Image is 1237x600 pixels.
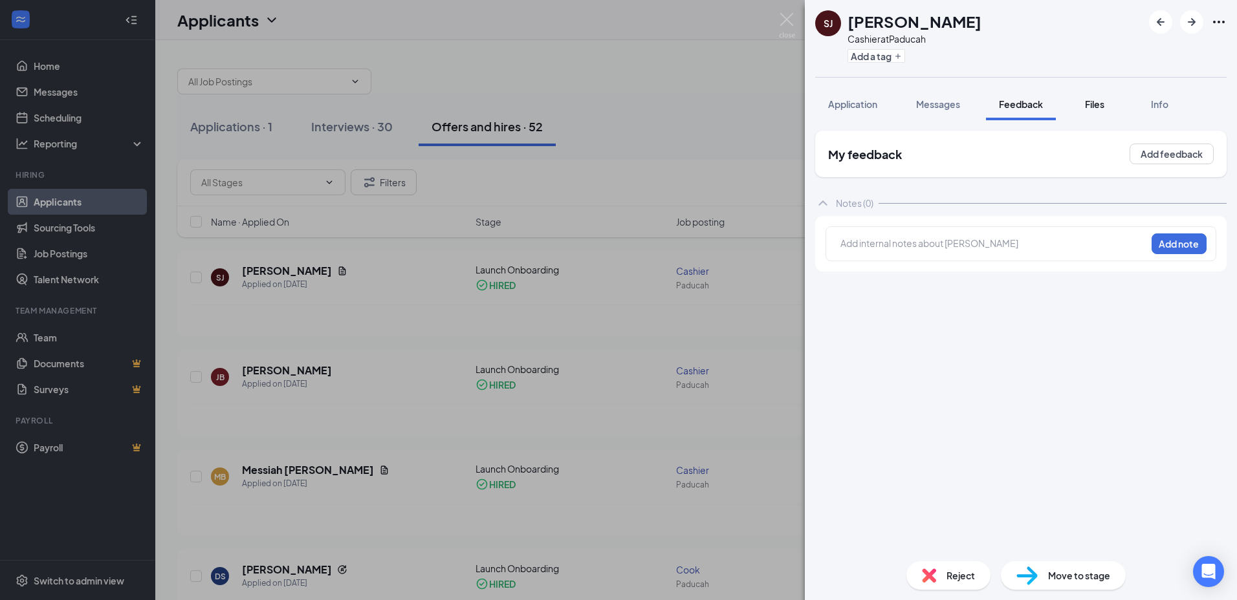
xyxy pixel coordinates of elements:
[828,98,877,110] span: Application
[1152,233,1207,254] button: Add note
[824,17,833,30] div: SJ
[1180,10,1203,34] button: ArrowRight
[1151,98,1168,110] span: Info
[1153,14,1168,30] svg: ArrowLeftNew
[1130,144,1214,164] button: Add feedback
[947,568,975,583] span: Reject
[815,195,831,211] svg: ChevronUp
[836,197,873,209] div: Notes (0)
[1085,98,1104,110] span: Files
[894,52,902,60] svg: Plus
[1048,568,1110,583] span: Move to stage
[1193,556,1224,587] div: Open Intercom Messenger
[848,10,981,32] h1: [PERSON_NAME]
[1149,10,1172,34] button: ArrowLeftNew
[1184,14,1199,30] svg: ArrowRight
[828,146,902,162] h2: My feedback
[848,32,981,45] div: Cashier at Paducah
[848,49,905,63] button: PlusAdd a tag
[916,98,960,110] span: Messages
[1211,14,1227,30] svg: Ellipses
[999,98,1043,110] span: Feedback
